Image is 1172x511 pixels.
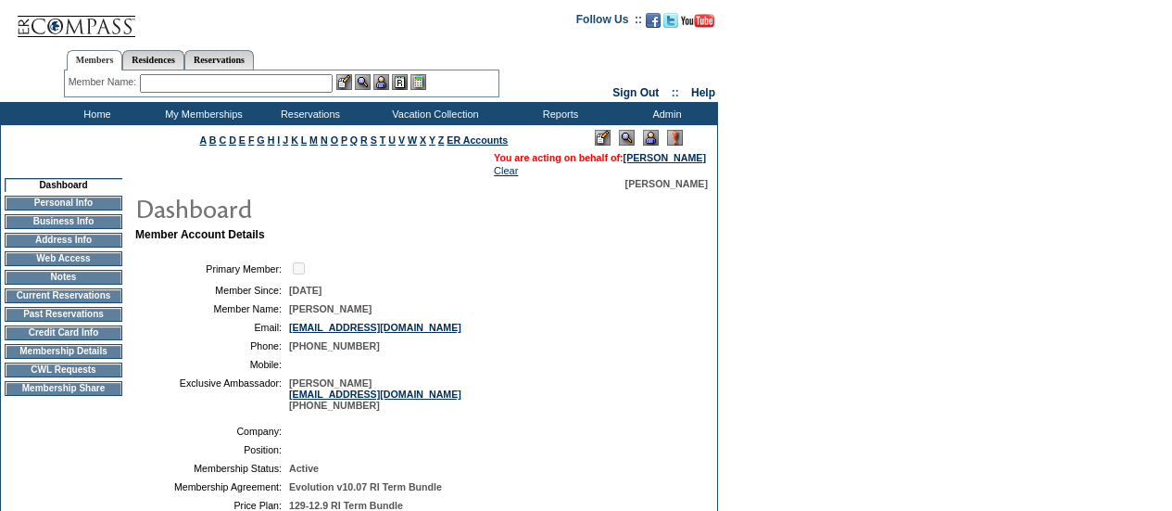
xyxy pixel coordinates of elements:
a: Reservations [184,50,254,70]
a: Clear [494,165,518,176]
a: Q [350,134,358,146]
a: S [371,134,377,146]
a: Y [429,134,435,146]
div: Member Name: [69,74,140,90]
a: A [200,134,207,146]
td: Membership Agreement: [143,481,282,492]
td: Admin [611,102,718,125]
a: Subscribe to our YouTube Channel [681,19,714,30]
span: [PERSON_NAME] [625,178,708,189]
span: [PHONE_NUMBER] [289,340,380,351]
td: Member Name: [143,303,282,314]
a: N [321,134,328,146]
span: 129-12.9 RI Term Bundle [289,500,403,511]
td: Mobile: [143,359,282,370]
a: C [219,134,226,146]
a: Become our fan on Facebook [646,19,661,30]
img: b_edit.gif [336,74,352,90]
a: K [291,134,298,146]
td: Exclusive Ambassador: [143,377,282,411]
img: View Mode [619,130,635,146]
a: D [229,134,236,146]
td: Email: [143,322,282,333]
td: Business Info [5,214,122,229]
img: Follow us on Twitter [663,13,678,28]
a: W [408,134,417,146]
b: Member Account Details [135,228,265,241]
td: Address Info [5,233,122,248]
img: Subscribe to our YouTube Channel [681,14,714,28]
a: Help [691,86,715,99]
a: T [380,134,386,146]
img: pgTtlDashboard.gif [134,189,505,226]
td: Member Since: [143,285,282,296]
a: H [268,134,275,146]
td: Web Access [5,251,122,266]
a: [PERSON_NAME] [624,152,706,163]
span: Evolution v10.07 RI Term Bundle [289,481,442,492]
a: X [420,134,426,146]
a: F [248,134,255,146]
span: [PERSON_NAME] [289,303,372,314]
td: Reservations [255,102,361,125]
td: Membership Share [5,381,122,396]
td: Notes [5,270,122,285]
a: Sign Out [612,86,659,99]
img: b_calculator.gif [410,74,426,90]
a: ER Accounts [447,134,508,146]
a: M [309,134,318,146]
a: [EMAIL_ADDRESS][DOMAIN_NAME] [289,322,461,333]
a: Members [67,50,123,70]
img: Become our fan on Facebook [646,13,661,28]
img: Log Concern/Member Elevation [667,130,683,146]
a: R [360,134,368,146]
td: Membership Status: [143,463,282,474]
td: Reports [505,102,611,125]
span: [DATE] [289,285,321,296]
a: L [301,134,307,146]
a: E [239,134,246,146]
img: View [355,74,371,90]
img: Reservations [392,74,408,90]
td: Primary Member: [143,260,282,277]
span: [PERSON_NAME] [PHONE_NUMBER] [289,377,461,411]
td: Personal Info [5,196,122,211]
td: Past Reservations [5,307,122,322]
td: CWL Requests [5,363,122,377]
span: Active [289,463,319,474]
td: Price Plan: [143,500,282,511]
td: Membership Details [5,344,122,359]
a: Residences [122,50,184,70]
img: Impersonate [643,130,659,146]
a: B [209,134,217,146]
a: Follow us on Twitter [663,19,678,30]
a: Z [438,134,445,146]
span: :: [672,86,679,99]
td: Home [42,102,148,125]
td: My Memberships [148,102,255,125]
a: [EMAIL_ADDRESS][DOMAIN_NAME] [289,389,461,400]
a: G [257,134,264,146]
td: Follow Us :: [576,11,642,33]
img: Edit Mode [595,130,611,146]
a: J [283,134,288,146]
a: I [277,134,280,146]
td: Credit Card Info [5,326,122,340]
img: Impersonate [373,74,389,90]
a: P [341,134,347,146]
a: V [398,134,405,146]
td: Phone: [143,340,282,351]
td: Position: [143,444,282,455]
a: O [331,134,338,146]
span: You are acting on behalf of: [494,152,706,163]
td: Company: [143,426,282,437]
td: Vacation Collection [361,102,505,125]
td: Current Reservations [5,288,122,303]
td: Dashboard [5,178,122,192]
a: U [388,134,396,146]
